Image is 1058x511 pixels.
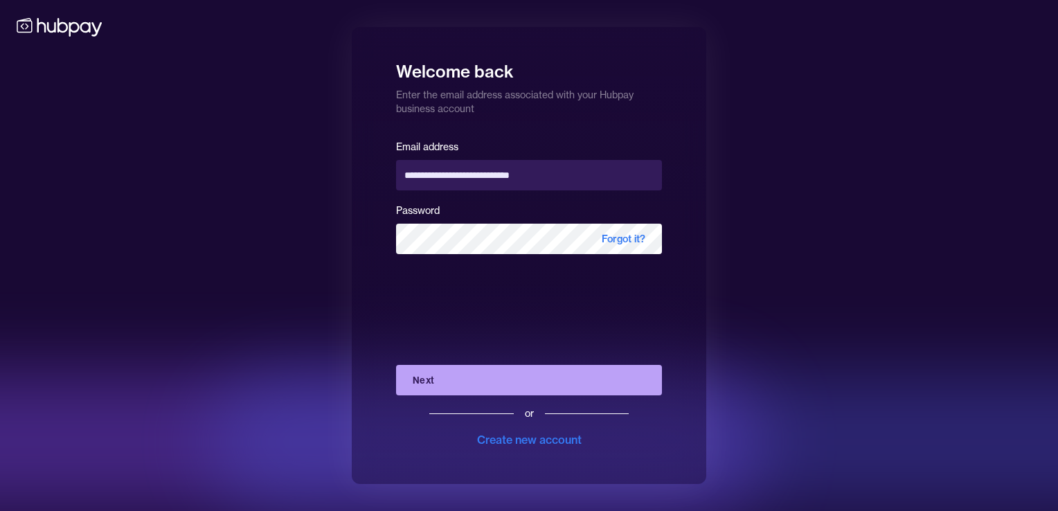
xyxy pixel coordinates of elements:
[477,431,582,448] div: Create new account
[396,204,440,217] label: Password
[585,224,662,254] span: Forgot it?
[396,82,662,116] p: Enter the email address associated with your Hubpay business account
[396,52,662,82] h1: Welcome back
[396,141,458,153] label: Email address
[396,365,662,395] button: Next
[525,406,534,420] div: or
